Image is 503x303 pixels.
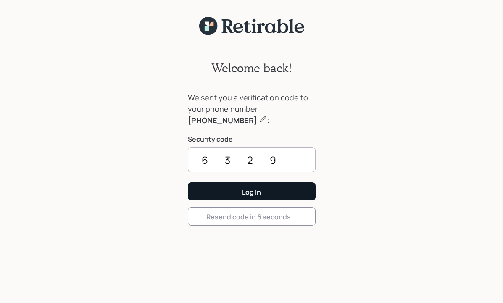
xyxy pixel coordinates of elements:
button: Log In [188,182,316,200]
h2: Welcome back! [211,61,292,75]
label: Security code [188,134,316,144]
div: We sent you a verification code to your phone number, : [188,92,316,126]
div: Log In [242,187,261,197]
b: [PHONE_NUMBER] [188,115,257,125]
div: Resend code in 6 seconds... [206,212,297,221]
button: Resend code in 6 seconds... [188,207,316,225]
input: •••• [188,147,316,172]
